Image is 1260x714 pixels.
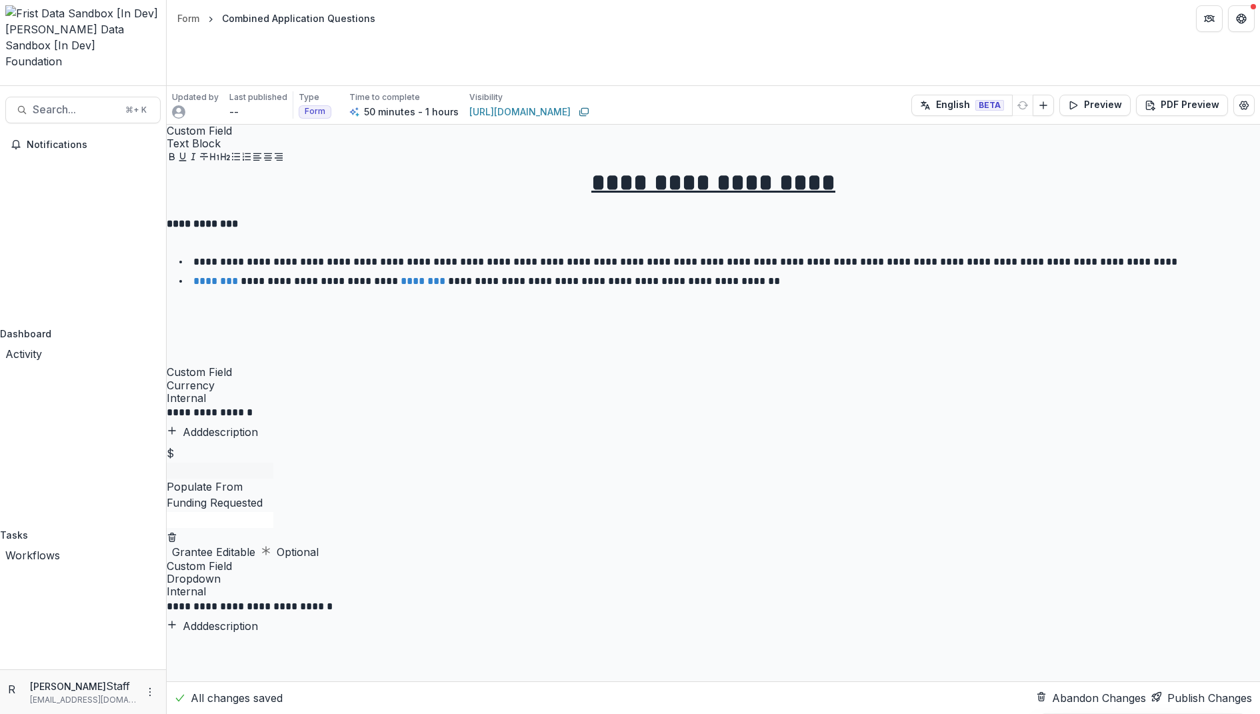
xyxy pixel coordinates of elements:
[5,5,161,21] img: Frist Data Sandbox [In Dev]
[167,366,1260,379] span: Custom Field
[177,151,188,162] button: Underline
[1151,690,1252,706] button: Publish Changes
[167,392,1260,405] span: Internal
[229,91,287,103] p: Last published
[172,91,219,103] p: Updated by
[5,21,161,53] div: [PERSON_NAME] Data Sandbox [In Dev]
[191,690,283,706] p: All changes saved
[167,560,1260,573] span: Custom Field
[172,105,185,119] svg: avatar
[273,151,284,162] button: Align Right
[30,679,106,693] p: [PERSON_NAME]
[123,103,149,117] div: ⌘ + K
[1196,5,1223,32] button: Partners
[167,585,1260,598] span: Internal
[364,105,459,119] p: 50 minutes - 1 hours
[106,678,130,694] p: Staff
[222,11,375,25] div: Combined Application Questions
[1012,95,1033,116] button: Refresh Translation
[30,694,137,706] p: [EMAIL_ADDRESS][DOMAIN_NAME]
[27,139,155,151] span: Notifications
[261,544,319,560] button: Required
[167,151,177,162] button: Bold
[1033,95,1054,116] button: Add Language
[469,91,503,103] p: Visibility
[469,105,571,119] a: [URL][DOMAIN_NAME]
[1233,95,1255,116] button: Edit Form Settings
[5,549,60,562] span: Workflows
[33,103,117,116] span: Search...
[1059,95,1131,116] button: Preview
[263,151,273,162] button: Align Center
[167,379,1260,392] span: Currency
[229,105,239,119] p: --
[167,573,1260,585] span: Dropdown
[167,528,177,544] button: Delete condition
[167,479,1260,495] p: Populate From
[167,424,258,440] button: Adddescription
[167,137,1260,150] span: Text Block
[252,151,263,162] button: Align Left
[172,9,381,28] nav: breadcrumb
[5,134,161,155] button: Notifications
[167,125,1260,137] span: Custom Field
[241,151,252,162] button: Ordered List
[5,55,62,68] span: Foundation
[1036,690,1146,706] button: Abandon Changes
[1228,5,1255,32] button: Get Help
[576,104,592,120] button: Copy link
[231,151,241,162] button: Bullet List
[5,347,42,361] span: Activity
[5,97,161,123] button: Search...
[167,618,258,634] button: Adddescription
[142,684,158,700] button: More
[911,95,1013,116] button: English BETA
[305,107,325,116] span: Form
[167,495,1260,511] div: Funding Requested
[167,544,255,560] button: Read Only Toggle
[172,9,205,28] a: Form
[8,681,25,697] div: Raj
[220,151,231,162] button: Heading 2
[188,151,199,162] button: Italicize
[349,91,420,103] p: Time to complete
[199,151,209,162] button: Strike
[177,11,199,25] div: Form
[1136,95,1228,116] button: PDF Preview
[167,445,1260,461] div: $
[209,151,220,162] button: Heading 1
[299,91,319,103] p: Type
